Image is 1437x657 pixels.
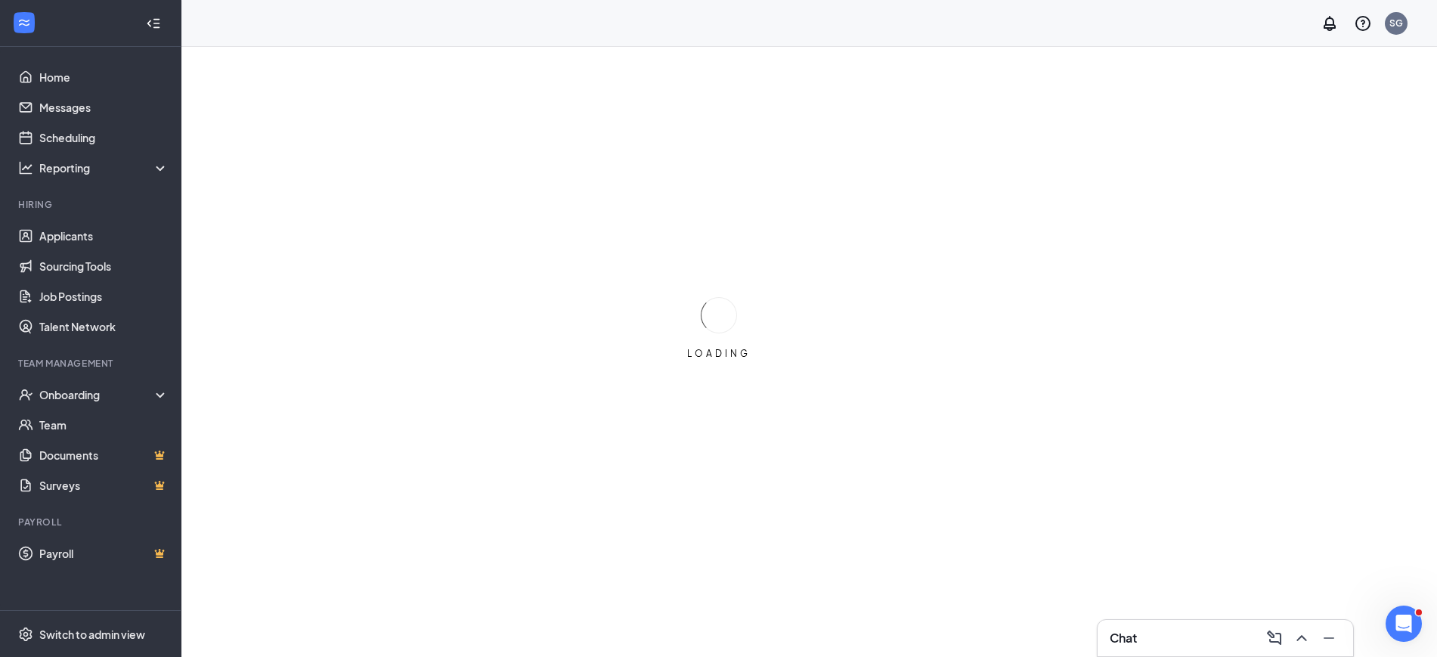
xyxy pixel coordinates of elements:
a: Messages [39,92,169,122]
h3: Chat [1110,630,1137,646]
a: Applicants [39,221,169,251]
a: Talent Network [39,311,169,342]
a: PayrollCrown [39,538,169,569]
svg: Collapse [146,16,161,31]
svg: ComposeMessage [1265,629,1284,647]
div: Hiring [18,198,166,211]
svg: Analysis [18,160,33,175]
a: Scheduling [39,122,169,153]
a: Job Postings [39,281,169,311]
div: Switch to admin view [39,627,145,642]
svg: Notifications [1321,14,1339,33]
div: Payroll [18,516,166,528]
svg: QuestionInfo [1354,14,1372,33]
svg: ChevronUp [1293,629,1311,647]
a: Home [39,62,169,92]
button: ChevronUp [1290,626,1314,650]
svg: WorkstreamLogo [17,15,32,30]
svg: Settings [18,627,33,642]
a: Sourcing Tools [39,251,169,281]
a: DocumentsCrown [39,440,169,470]
div: SG [1389,17,1403,29]
a: Team [39,410,169,440]
button: Minimize [1317,626,1341,650]
div: Team Management [18,357,166,370]
a: SurveysCrown [39,470,169,500]
button: ComposeMessage [1262,626,1287,650]
div: Onboarding [39,387,156,402]
div: LOADING [681,347,757,360]
svg: UserCheck [18,387,33,402]
svg: Minimize [1320,629,1338,647]
div: Reporting [39,160,169,175]
iframe: Intercom live chat [1386,606,1422,642]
